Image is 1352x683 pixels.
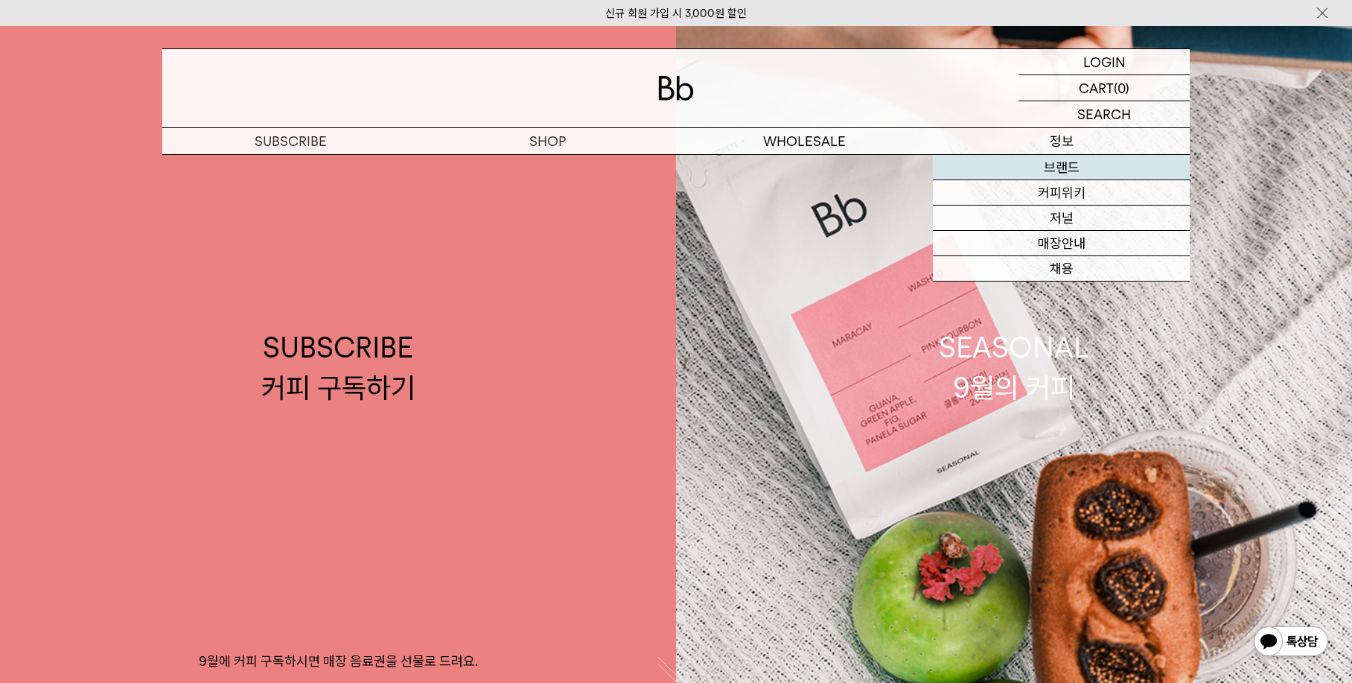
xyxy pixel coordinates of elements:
p: 정보 [933,128,1190,154]
div: SUBSCRIBE 커피 구독하기 [261,328,415,407]
a: 채용 [933,256,1190,282]
p: SEARCH [1077,101,1131,127]
a: SHOP [419,128,676,154]
div: SEASONAL 9월의 커피 [939,328,1089,407]
p: LOGIN [1083,49,1126,74]
a: 매장안내 [933,231,1190,256]
img: 로고 [658,76,694,101]
a: LOGIN [1018,49,1190,75]
a: 브랜드 [933,155,1190,180]
a: 저널 [933,206,1190,231]
p: WHOLESALE [676,128,933,154]
a: 커피위키 [933,180,1190,206]
a: 신규 회원 가입 시 3,000원 할인 [605,7,747,20]
a: SUBSCRIBE [162,128,419,154]
a: CART (0) [1018,75,1190,101]
p: (0) [1114,75,1129,101]
img: 카카오톡 채널 1:1 채팅 버튼 [1252,625,1330,661]
p: CART [1079,75,1114,101]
